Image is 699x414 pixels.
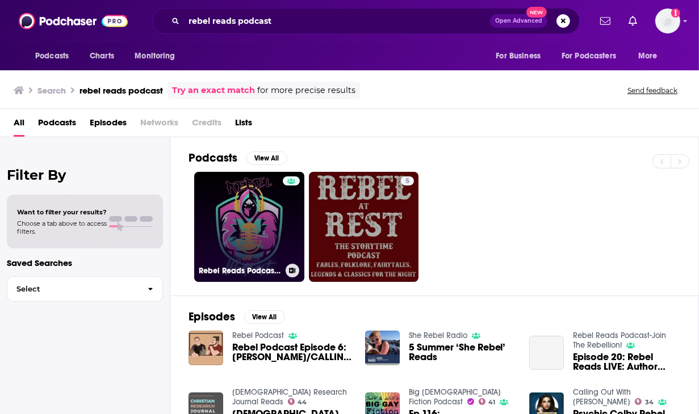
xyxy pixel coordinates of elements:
[189,331,223,365] img: Rebel Podcast Episode 6: RILEY READS/CALLING JACOB SARTORIUS
[573,352,680,371] span: Episode 20: Rebel Reads LIVE: Author [PERSON_NAME] on Faith, Fiction & Fierce Truths!
[194,172,304,282] a: Rebel Reads Podcast-Join The Rebellion!
[409,387,501,407] a: Big Gay Fiction Podcast
[14,113,24,137] a: All
[27,45,83,67] button: open menu
[153,8,580,34] div: Search podcasts, credits, & more...
[573,352,680,371] a: Episode 20: Rebel Reads LIVE: Author Jeza Belle on Faith, Fiction & Fierce Truths!
[645,400,654,405] span: 34
[401,176,414,185] a: 5
[19,10,128,32] img: Podchaser - Follow, Share and Rate Podcasts
[189,151,287,165] a: PodcastsView All
[232,343,351,362] span: Rebel Podcast Episode 6: [PERSON_NAME]/CALLING [PERSON_NAME]
[490,14,547,28] button: Open AdvancedNew
[298,400,307,405] span: 44
[496,48,541,64] span: For Business
[232,343,351,362] a: Rebel Podcast Episode 6: RILEY READS/CALLING JACOB SARTORIUS
[7,257,163,268] p: Saved Searches
[309,172,419,282] a: 5
[573,331,666,350] a: Rebel Reads Podcast-Join The Rebellion!
[189,310,285,324] a: EpisodesView All
[635,398,654,405] a: 34
[37,85,66,96] h3: Search
[17,219,107,235] span: Choose a tab above to access filters.
[17,208,107,216] span: Want to filter your results?
[90,48,114,64] span: Charts
[554,45,633,67] button: open menu
[189,151,237,165] h2: Podcasts
[7,285,139,293] span: Select
[495,18,542,24] span: Open Advanced
[257,84,355,97] span: for more precise results
[526,7,547,18] span: New
[624,11,642,31] a: Show notifications dropdown
[671,9,680,18] svg: Add a profile image
[479,398,496,405] a: 41
[655,9,680,33] img: User Profile
[235,113,252,137] a: Lists
[409,331,467,340] a: She Rebel Radio
[90,113,127,137] a: Episodes
[244,310,285,324] button: View All
[189,310,235,324] h2: Episodes
[38,113,76,137] a: Podcasts
[232,387,347,407] a: Christian Research Journal Reads
[246,151,287,165] button: View All
[573,387,631,407] a: Calling Out With Susan Pinsky
[638,48,658,64] span: More
[184,12,490,30] input: Search podcasts, credits, & more...
[35,48,69,64] span: Podcasts
[409,343,516,362] a: 5 Summer ‘She Rebel’ Reads
[596,11,615,31] a: Show notifications dropdown
[127,45,190,67] button: open menu
[172,84,255,97] a: Try an exact match
[82,45,121,67] a: Charts
[488,400,495,405] span: 41
[630,45,672,67] button: open menu
[405,176,409,187] span: 5
[7,167,163,183] h2: Filter By
[365,331,400,365] img: 5 Summer ‘She Rebel’ Reads
[79,85,163,96] h3: rebel reads podcast
[655,9,680,33] span: Logged in as kkneafsey
[199,266,281,276] h3: Rebel Reads Podcast-Join The Rebellion!
[288,398,307,405] a: 44
[135,48,175,64] span: Monitoring
[140,113,178,137] span: Networks
[655,9,680,33] button: Show profile menu
[488,45,555,67] button: open menu
[232,331,284,340] a: Rebel Podcast
[624,86,681,95] button: Send feedback
[529,336,564,370] a: Episode 20: Rebel Reads LIVE: Author Jeza Belle on Faith, Fiction & Fierce Truths!
[192,113,221,137] span: Credits
[562,48,616,64] span: For Podcasters
[7,276,163,302] button: Select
